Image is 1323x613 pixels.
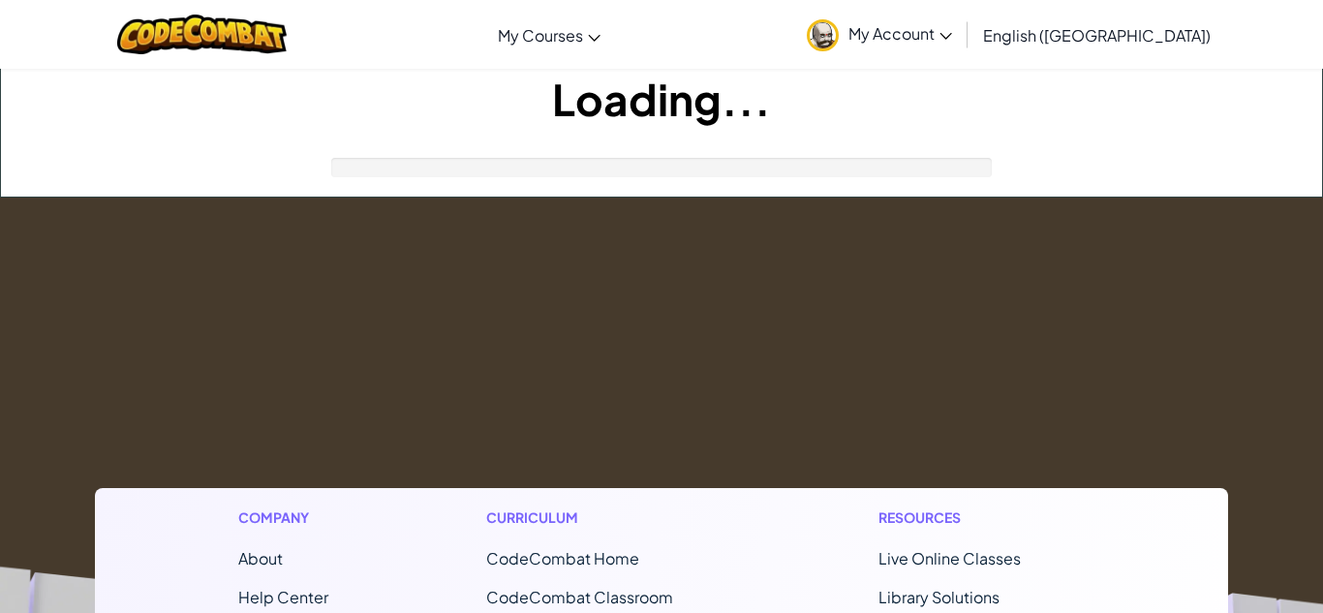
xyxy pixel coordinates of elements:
h1: Company [238,507,328,528]
a: About [238,548,283,568]
a: My Courses [488,9,610,61]
img: CodeCombat logo [117,15,287,54]
a: Library Solutions [878,587,1000,607]
img: avatar [807,19,839,51]
span: My Courses [498,25,583,46]
a: Help Center [238,587,328,607]
h1: Resources [878,507,1085,528]
a: CodeCombat Classroom [486,587,673,607]
h1: Loading... [1,69,1322,129]
span: My Account [848,23,952,44]
a: Live Online Classes [878,548,1021,568]
h1: Curriculum [486,507,721,528]
a: My Account [797,4,962,65]
a: English ([GEOGRAPHIC_DATA]) [973,9,1220,61]
span: English ([GEOGRAPHIC_DATA]) [983,25,1211,46]
span: CodeCombat Home [486,548,639,568]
